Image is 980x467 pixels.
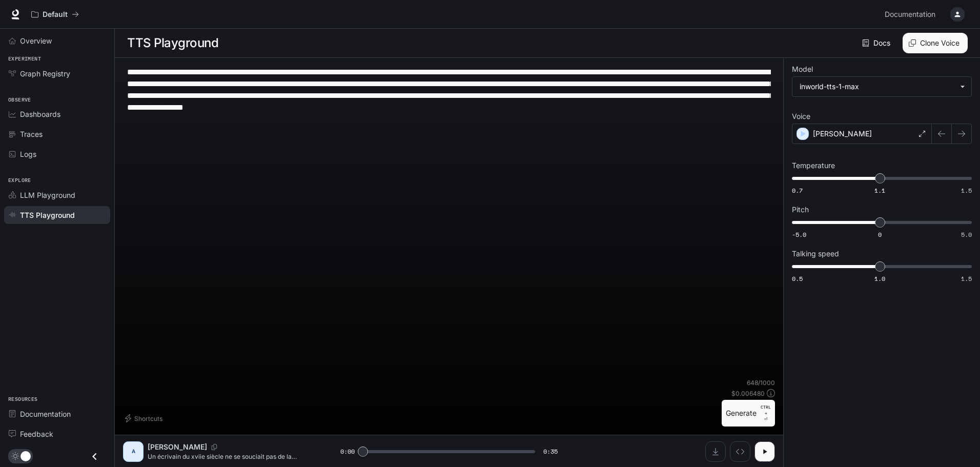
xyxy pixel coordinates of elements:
a: Graph Registry [4,65,110,83]
span: Documentation [20,409,71,419]
a: Traces [4,125,110,143]
p: Default [43,10,68,19]
span: Feedback [20,429,53,439]
span: Dashboards [20,109,60,119]
a: Docs [860,33,894,53]
span: 0 [878,230,882,239]
span: 1.5 [961,274,972,283]
p: Voice [792,113,810,120]
span: Documentation [885,8,935,21]
button: GenerateCTRL +⏎ [722,400,775,427]
span: 1.0 [874,274,885,283]
span: Overview [20,35,52,46]
button: Inspect [730,441,750,462]
span: 1.5 [961,186,972,195]
span: 0.7 [792,186,803,195]
a: Overview [4,32,110,50]
button: Close drawer [83,446,106,467]
span: TTS Playground [20,210,75,220]
button: Download audio [705,441,726,462]
p: $ 0.006480 [731,389,765,398]
p: Model [792,66,813,73]
a: TTS Playground [4,206,110,224]
span: Graph Registry [20,68,70,79]
button: Copy Voice ID [207,444,221,450]
div: inworld-tts-1-max [792,77,971,96]
p: 648 / 1000 [747,378,775,387]
p: [PERSON_NAME] [813,129,872,139]
span: Dark mode toggle [21,450,31,461]
a: Documentation [881,4,943,25]
div: A [125,443,141,460]
span: 0:00 [340,446,355,457]
p: Un écrivain du xviie siècle ne se souciait pas de la postérité. Il ne subsiste aucune trace écrit... [148,452,316,461]
h1: TTS Playground [127,33,218,53]
p: CTRL + [761,404,771,416]
span: LLM Playground [20,190,75,200]
span: 0:35 [543,446,558,457]
span: -5.0 [792,230,806,239]
button: All workspaces [27,4,84,25]
button: Clone Voice [903,33,968,53]
a: Feedback [4,425,110,443]
p: Talking speed [792,250,839,257]
span: 5.0 [961,230,972,239]
span: 0.5 [792,274,803,283]
button: Shortcuts [123,410,167,427]
span: Traces [20,129,43,139]
span: 1.1 [874,186,885,195]
p: Pitch [792,206,809,213]
p: [PERSON_NAME] [148,442,207,452]
span: Logs [20,149,36,159]
a: Logs [4,145,110,163]
a: LLM Playground [4,186,110,204]
p: Temperature [792,162,835,169]
a: Documentation [4,405,110,423]
div: inworld-tts-1-max [800,82,955,92]
a: Dashboards [4,105,110,123]
p: ⏎ [761,404,771,422]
